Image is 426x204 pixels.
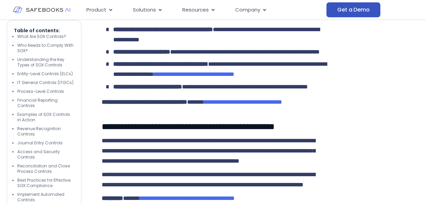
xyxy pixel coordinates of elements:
[17,80,74,85] li: IT General Controls (ITGCs)
[17,34,74,39] li: What Are SOX Controls?
[86,6,106,14] span: Product
[17,112,74,123] li: Examples of SOX Controls in Action
[14,27,74,34] p: Table of contents:
[81,3,326,17] nav: Menu
[337,6,369,13] span: Get a Demo
[17,57,74,68] li: Understanding the Key Types of SOX Controls
[17,163,74,174] li: Reconciliation and Close Process Controls
[133,6,156,14] span: Solutions
[17,71,74,77] li: Entity-Level Controls (ELCs)
[17,43,74,54] li: Who Needs to Comply With SOX?
[17,192,74,203] li: Implement Automated Controls
[182,6,209,14] span: Resources
[17,126,74,137] li: Revenue Recognition Controls
[17,98,74,108] li: Financial Reporting Controls
[235,6,260,14] span: Company
[17,89,74,94] li: Process-Level Controls
[326,2,380,17] a: Get a Demo
[17,178,74,188] li: Best Practices for Effective SOX Compliance
[81,3,326,17] div: Menu Toggle
[17,149,74,160] li: Access and Security Controls
[17,140,74,146] li: Journal Entry Controls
